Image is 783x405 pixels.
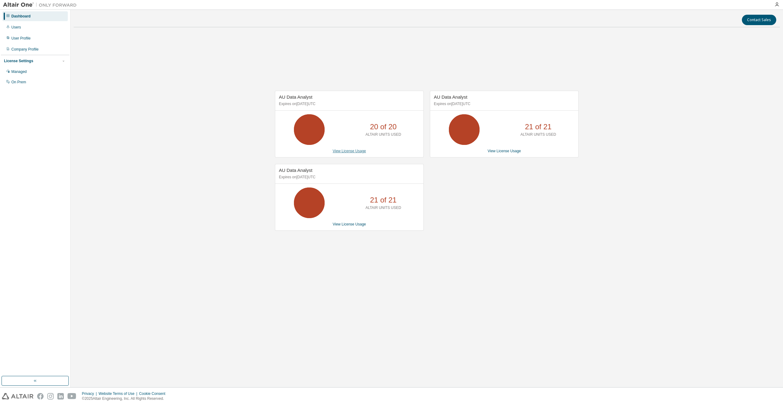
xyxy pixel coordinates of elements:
p: Expires on [DATE] UTC [434,101,573,107]
div: Managed [11,69,27,74]
span: AU Data Analyst [434,94,467,100]
div: License Settings [4,59,33,63]
p: 21 of 21 [525,122,552,132]
a: View License Usage [333,149,366,153]
p: Expires on [DATE] UTC [279,175,418,180]
div: Dashboard [11,14,31,19]
p: ALTAIR UNITS USED [520,132,556,137]
a: View License Usage [488,149,521,153]
img: youtube.svg [67,393,76,399]
a: View License Usage [333,222,366,226]
div: Users [11,25,21,30]
p: ALTAIR UNITS USED [365,205,401,210]
div: On Prem [11,80,26,85]
button: Contact Sales [742,15,776,25]
p: 21 of 21 [370,195,397,205]
div: Privacy [82,391,98,396]
p: © 2025 Altair Engineering, Inc. All Rights Reserved. [82,396,169,401]
span: AU Data Analyst [279,94,312,100]
p: 20 of 20 [370,122,397,132]
div: User Profile [11,36,31,41]
div: Company Profile [11,47,39,52]
div: Website Terms of Use [98,391,139,396]
img: linkedin.svg [57,393,64,399]
p: Expires on [DATE] UTC [279,101,418,107]
span: AU Data Analyst [279,168,312,173]
div: Cookie Consent [139,391,169,396]
img: altair_logo.svg [2,393,33,399]
img: instagram.svg [47,393,54,399]
img: Altair One [3,2,80,8]
img: facebook.svg [37,393,44,399]
p: ALTAIR UNITS USED [365,132,401,137]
